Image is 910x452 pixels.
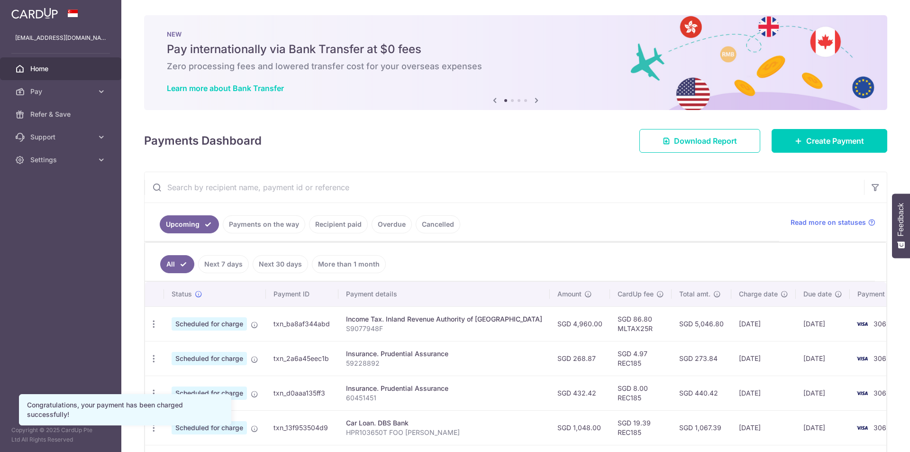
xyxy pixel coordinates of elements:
[610,410,672,445] td: SGD 19.39 REC185
[144,132,262,149] h4: Payments Dashboard
[731,306,796,341] td: [DATE]
[253,255,308,273] a: Next 30 days
[796,410,850,445] td: [DATE]
[346,359,542,368] p: 59228892
[145,172,864,203] input: Search by recipient name, payment id or reference
[416,215,460,233] a: Cancelled
[806,135,864,147] span: Create Payment
[791,218,866,227] span: Read more on statuses
[853,353,872,364] img: Bank Card
[30,132,93,142] span: Support
[172,421,247,434] span: Scheduled for charge
[739,289,778,299] span: Charge date
[167,61,864,72] h6: Zero processing fees and lowered transfer cost for your overseas expenses
[338,282,550,306] th: Payment details
[11,8,58,19] img: CardUp
[853,318,872,330] img: Bank Card
[550,410,610,445] td: SGD 1,048.00
[610,376,672,410] td: SGD 8.00 REC185
[618,289,654,299] span: CardUp fee
[30,110,93,119] span: Refer & Save
[550,306,610,341] td: SGD 4,960.00
[223,215,305,233] a: Payments on the way
[849,424,901,447] iframe: Opens a widget where you can find more information
[346,384,542,393] div: Insurance. Prudential Assurance
[672,410,731,445] td: SGD 1,067.39
[639,129,760,153] a: Download Report
[309,215,368,233] a: Recipient paid
[30,87,93,96] span: Pay
[874,354,891,362] span: 3060
[853,422,872,434] img: Bank Card
[167,83,284,93] a: Learn more about Bank Transfer
[27,400,223,419] div: Congratulations, your payment has been charged successfully!
[198,255,249,273] a: Next 7 days
[346,418,542,428] div: Car Loan. DBS Bank
[610,341,672,376] td: SGD 4.97 REC185
[266,282,338,306] th: Payment ID
[172,387,247,400] span: Scheduled for charge
[853,387,872,399] img: Bank Card
[731,341,796,376] td: [DATE]
[346,349,542,359] div: Insurance. Prudential Assurance
[803,289,832,299] span: Due date
[266,341,338,376] td: txn_2a6a45eec1b
[266,306,338,341] td: txn_ba8af344abd
[874,320,891,328] span: 3060
[15,33,106,43] p: [EMAIL_ADDRESS][DOMAIN_NAME]
[731,376,796,410] td: [DATE]
[167,30,864,38] p: NEW
[312,255,386,273] a: More than 1 month
[796,306,850,341] td: [DATE]
[772,129,887,153] a: Create Payment
[346,428,542,437] p: HPR103650T FOO [PERSON_NAME]
[796,341,850,376] td: [DATE]
[160,215,219,233] a: Upcoming
[731,410,796,445] td: [DATE]
[674,135,737,147] span: Download Report
[672,341,731,376] td: SGD 273.84
[672,376,731,410] td: SGD 440.42
[266,376,338,410] td: txn_d0aaa135ff3
[557,289,582,299] span: Amount
[372,215,412,233] a: Overdue
[346,393,542,403] p: 60451451
[144,15,887,110] img: Bank transfer banner
[672,306,731,341] td: SGD 5,046.80
[550,376,610,410] td: SGD 432.42
[346,314,542,324] div: Income Tax. Inland Revenue Authority of [GEOGRAPHIC_DATA]
[266,410,338,445] td: txn_13f953504d9
[172,352,247,365] span: Scheduled for charge
[167,42,864,57] h5: Pay internationally via Bank Transfer at $0 fees
[160,255,194,273] a: All
[874,389,891,397] span: 3060
[796,376,850,410] td: [DATE]
[791,218,875,227] a: Read more on statuses
[679,289,710,299] span: Total amt.
[892,194,910,258] button: Feedback - Show survey
[172,289,192,299] span: Status
[346,324,542,333] p: S9077948F
[30,64,93,74] span: Home
[30,155,93,165] span: Settings
[897,203,905,236] span: Feedback
[550,341,610,376] td: SGD 268.87
[172,317,247,331] span: Scheduled for charge
[610,306,672,341] td: SGD 86.80 MLTAX25R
